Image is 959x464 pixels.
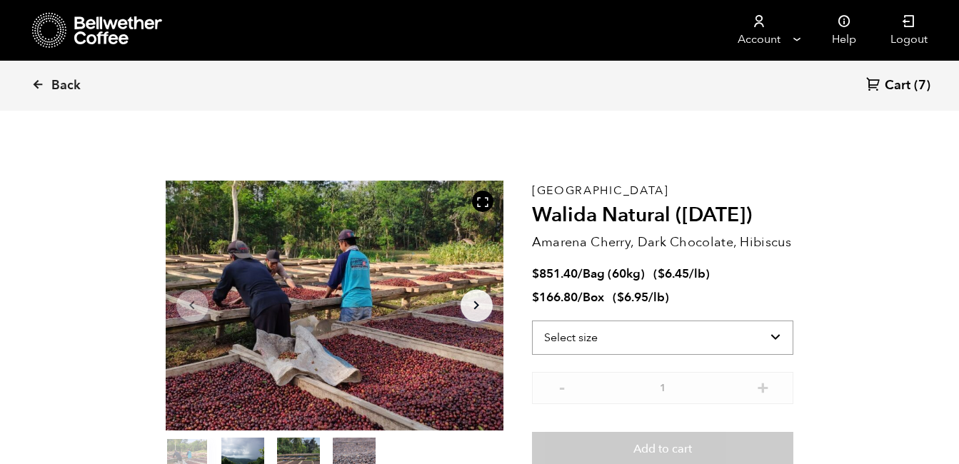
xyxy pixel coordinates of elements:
[578,266,583,282] span: /
[532,289,578,306] bdi: 166.80
[532,233,794,252] p: Amarena Cherry, Dark Chocolate, Hibiscus
[658,266,665,282] span: $
[914,77,930,94] span: (7)
[553,379,571,393] button: -
[689,266,706,282] span: /lb
[51,77,81,94] span: Back
[866,76,930,96] a: Cart (7)
[532,203,794,228] h2: Walida Natural ([DATE])
[532,289,539,306] span: $
[583,266,645,282] span: Bag (60kg)
[532,266,578,282] bdi: 851.40
[532,266,539,282] span: $
[613,289,669,306] span: ( )
[754,379,772,393] button: +
[648,289,665,306] span: /lb
[578,289,583,306] span: /
[617,289,624,306] span: $
[583,289,604,306] span: Box
[617,289,648,306] bdi: 6.95
[885,77,910,94] span: Cart
[658,266,689,282] bdi: 6.45
[653,266,710,282] span: ( )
